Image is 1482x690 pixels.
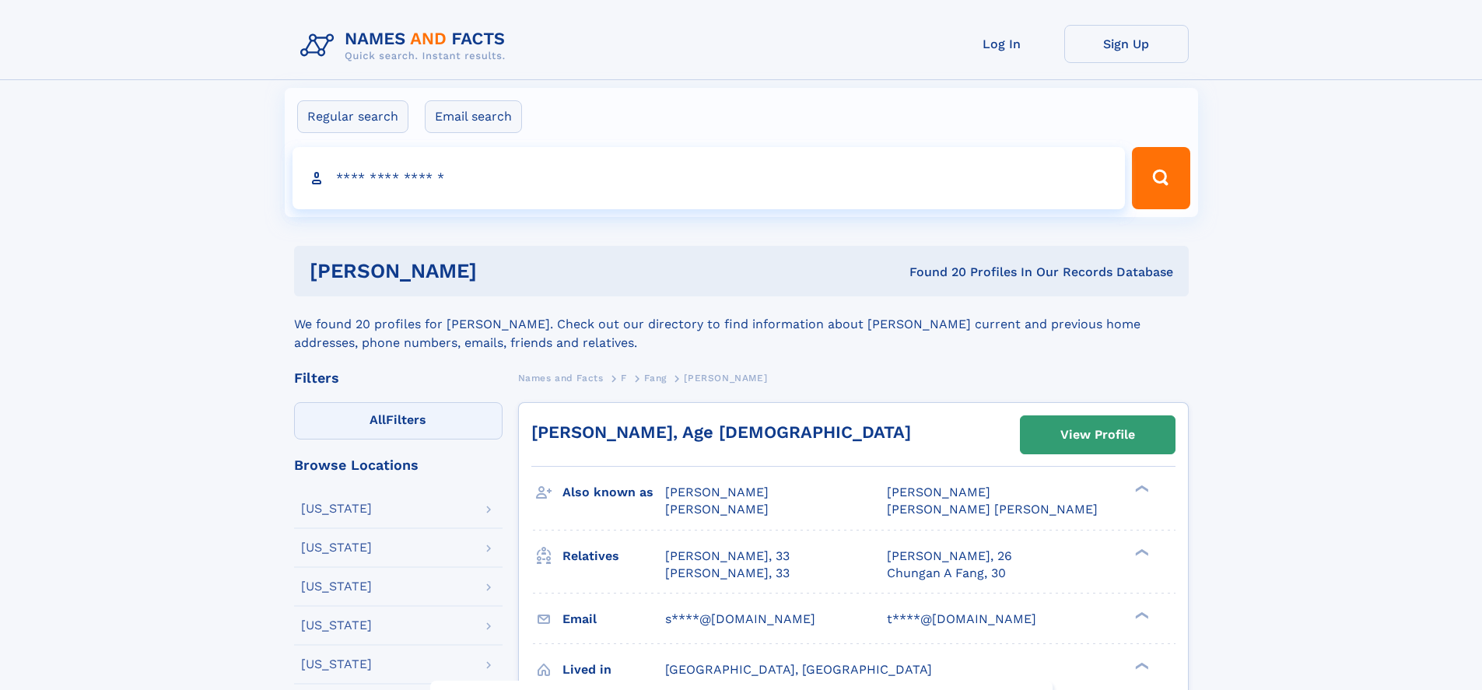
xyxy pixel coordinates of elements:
span: [GEOGRAPHIC_DATA], [GEOGRAPHIC_DATA] [665,662,932,677]
label: Email search [425,100,522,133]
button: Search Button [1132,147,1189,209]
h3: Email [562,606,665,632]
div: ❯ [1131,484,1150,494]
h3: Relatives [562,543,665,569]
input: search input [293,147,1126,209]
a: Sign Up [1064,25,1189,63]
a: Names and Facts [518,368,604,387]
div: ❯ [1131,610,1150,620]
div: We found 20 profiles for [PERSON_NAME]. Check out our directory to find information about [PERSON... [294,296,1189,352]
span: F [621,373,627,384]
span: [PERSON_NAME] [665,502,769,517]
a: Chungan A Fang, 30 [887,565,1006,582]
a: Fang [644,368,666,387]
a: F [621,368,627,387]
div: [US_STATE] [301,541,372,554]
a: [PERSON_NAME], Age [DEMOGRAPHIC_DATA] [531,422,911,442]
label: Regular search [297,100,408,133]
span: [PERSON_NAME] [887,485,990,499]
span: All [370,412,386,427]
div: Filters [294,371,503,385]
div: ❯ [1131,547,1150,557]
div: View Profile [1060,417,1135,453]
span: Fang [644,373,666,384]
img: Logo Names and Facts [294,25,518,67]
div: Browse Locations [294,458,503,472]
h3: Lived in [562,657,665,683]
div: Found 20 Profiles In Our Records Database [693,264,1173,281]
a: [PERSON_NAME], 33 [665,565,790,582]
span: [PERSON_NAME] [665,485,769,499]
div: [US_STATE] [301,619,372,632]
a: Log In [940,25,1064,63]
a: View Profile [1021,416,1175,454]
div: [US_STATE] [301,658,372,671]
h1: [PERSON_NAME] [310,261,693,281]
div: ❯ [1131,660,1150,671]
span: [PERSON_NAME] [684,373,767,384]
a: [PERSON_NAME], 26 [887,548,1012,565]
label: Filters [294,402,503,440]
span: [PERSON_NAME] [PERSON_NAME] [887,502,1098,517]
div: [US_STATE] [301,503,372,515]
h3: Also known as [562,479,665,506]
div: [US_STATE] [301,580,372,593]
a: [PERSON_NAME], 33 [665,548,790,565]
